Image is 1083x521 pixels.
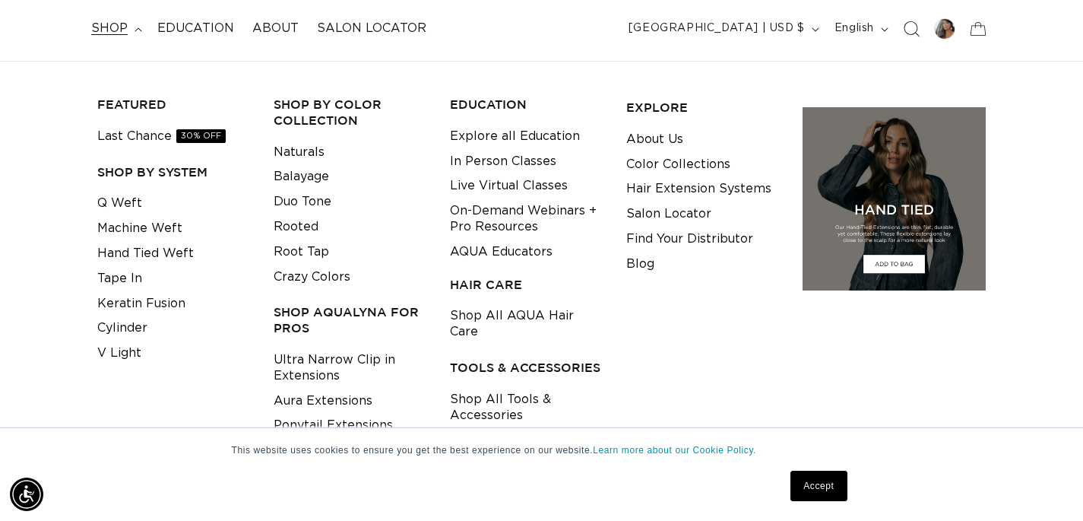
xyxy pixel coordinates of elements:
[450,173,568,199] a: Live Virtual Classes
[82,11,148,46] summary: shop
[274,389,372,414] a: Aura Extensions
[450,199,603,240] a: On-Demand Webinars + Pro Resources
[10,478,43,511] div: Accessibility Menu
[274,348,426,389] a: Ultra Narrow Clip in Extensions
[308,11,435,46] a: Salon Locator
[274,140,325,165] a: Naturals
[450,303,603,345] a: Shop All AQUA Hair Care
[97,97,250,113] h3: FEATURED
[626,227,753,252] a: Find Your Distributor
[450,360,603,376] h3: TOOLS & ACCESSORIES
[825,14,895,43] button: English
[274,164,329,189] a: Balayage
[274,189,331,214] a: Duo Tone
[252,21,299,37] span: About
[274,265,350,290] a: Crazy Colors
[97,341,141,366] a: V Light
[274,214,318,240] a: Rooted
[626,202,711,227] a: Salon Locator
[619,14,825,43] button: [GEOGRAPHIC_DATA] | USD $
[626,252,654,277] a: Blog
[834,21,874,37] span: English
[148,11,243,46] a: Education
[450,277,603,293] h3: HAIR CARE
[450,240,553,265] a: AQUA Educators
[274,304,426,336] h3: Shop AquaLyna for Pros
[450,149,556,174] a: In Person Classes
[626,100,779,116] h3: EXPLORE
[626,176,771,202] a: Hair Extension Systems
[243,11,308,46] a: About
[274,413,393,438] a: Ponytail Extensions
[629,21,805,37] span: [GEOGRAPHIC_DATA] | USD $
[274,97,426,129] h3: Shop by Color Collection
[97,241,194,266] a: Hand Tied Weft
[1007,448,1083,521] iframe: Chat Widget
[97,291,185,316] a: Keratin Fusion
[626,152,730,177] a: Color Collections
[232,443,852,457] p: This website uses cookies to ensure you get the best experience on our website.
[895,12,928,46] summary: Search
[97,216,182,241] a: Machine Weft
[626,127,683,152] a: About Us
[97,164,250,180] h3: SHOP BY SYSTEM
[450,124,580,149] a: Explore all Education
[317,21,426,37] span: Salon Locator
[450,97,603,113] h3: EDUCATION
[450,387,603,428] a: Shop All Tools & Accessories
[176,129,226,143] span: 30% OFF
[97,316,147,341] a: Cylinder
[790,471,847,501] a: Accept
[97,266,142,291] a: Tape In
[97,124,226,149] a: Last Chance30% OFF
[157,21,234,37] span: Education
[593,445,756,456] a: Learn more about our Cookie Policy.
[274,240,329,265] a: Root Tap
[97,191,142,216] a: Q Weft
[91,21,128,37] span: shop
